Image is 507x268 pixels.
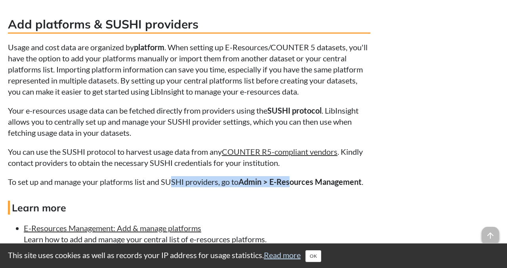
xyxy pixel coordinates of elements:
[482,228,499,237] a: arrow_upward
[8,16,370,34] h3: Add platforms & SUSHI providers
[305,250,321,262] button: Close
[8,42,370,97] p: Usage and cost data are organized by . When setting up E-Resources/COUNTER 5 datasets, you'll hav...
[24,222,370,245] li: Learn how to add and manage your central list of e-resources platforms.
[8,201,370,215] h4: Learn more
[8,176,370,187] p: To set up and manage your platforms list and SUSHI providers, go to .
[267,106,322,115] strong: SUSHI protocol
[264,250,301,260] a: Read more
[222,147,337,156] a: COUNTER R5-compliant vendors
[134,42,164,52] strong: platform
[8,146,370,168] p: You can use the SUSHI protocol to harvest usage data from any . Kindly contact providers to obtai...
[8,105,370,138] p: Your e-resources usage data can be fetched directly from providers using the . LibInsight allows ...
[482,227,499,244] span: arrow_upward
[24,223,201,233] a: E-Resources Management: Add & manage platforms
[238,177,362,186] strong: Admin > E-Resources Management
